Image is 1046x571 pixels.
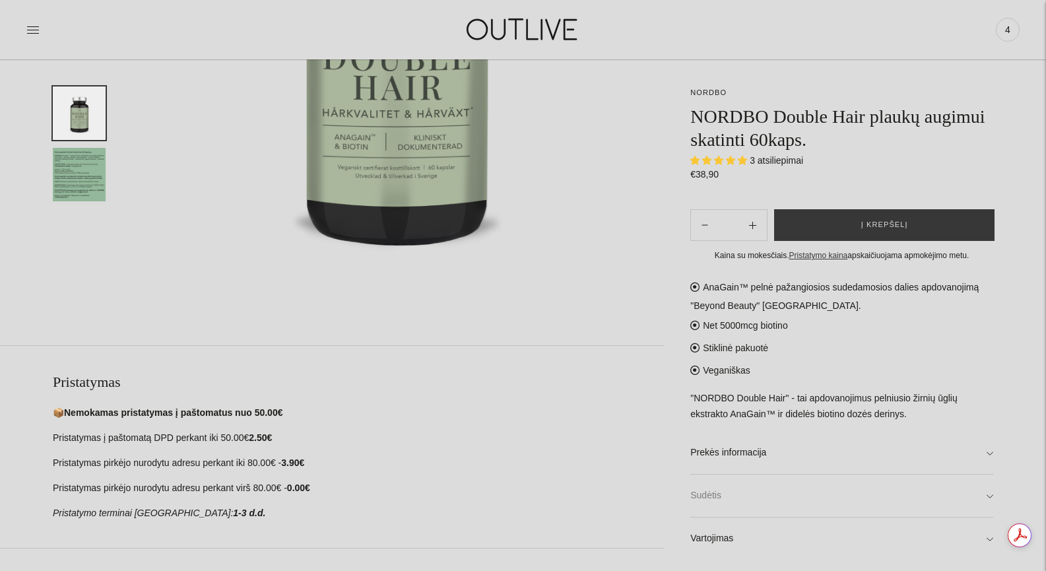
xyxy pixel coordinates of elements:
span: 4 [998,20,1017,39]
button: Translation missing: en.general.accessibility.image_thumbail [53,86,106,140]
span: 3 atsiliepimai [750,155,803,166]
span: €38,90 [690,169,719,180]
strong: 3.90€ [281,457,304,468]
a: Sudėtis [690,475,993,517]
p: 📦 [53,405,664,421]
strong: 1-3 d.d. [233,508,265,518]
em: Pristatymo terminai [GEOGRAPHIC_DATA]: [53,508,233,518]
input: Product quantity [719,216,738,235]
strong: 0.00€ [287,483,310,493]
div: AnaGain™ pelnė pažangiosios sudedamosios dalies apdovanojimą "Beyond Beauty" [GEOGRAPHIC_DATA]. N... [690,276,993,560]
a: NORDBO [690,88,727,96]
a: Vartojimas [690,518,993,560]
p: Pristatymas pirkėjo nurodytu adresu perkant virš 80.00€ - [53,481,664,496]
h2: Pristatymas [53,372,664,392]
span: 5.00 stars [690,155,750,166]
a: Pristatymo kaina [789,251,848,260]
strong: 2.50€ [249,432,272,443]
img: OUTLIVE [441,7,606,52]
strong: Nemokamas pristatymas į paštomatus nuo 50.00€ [64,407,282,418]
a: Prekės informacija [690,432,993,474]
button: Į krepšelį [774,209,995,241]
p: "NORDBO Double Hair" - tai apdovanojimus pelniusio žirnių ūglių ekstrakto AnaGain™ ir didelės bio... [690,391,993,422]
button: Subtract product quantity [738,209,767,241]
a: 4 [996,15,1020,44]
p: Pristatymas į paštomatą DPD perkant iki 50.00€ [53,430,664,446]
button: Add product quantity [691,209,719,241]
span: Į krepšelį [861,218,908,232]
p: Pristatymas pirkėjo nurodytu adresu perkant iki 80.00€ - [53,455,664,471]
h1: NORDBO Double Hair plaukų augimui skatinti 60kaps. [690,105,993,151]
button: Translation missing: en.general.accessibility.image_thumbail [53,148,106,201]
div: Kaina su mokesčiais. apskaičiuojama apmokėjimo metu. [690,249,993,263]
